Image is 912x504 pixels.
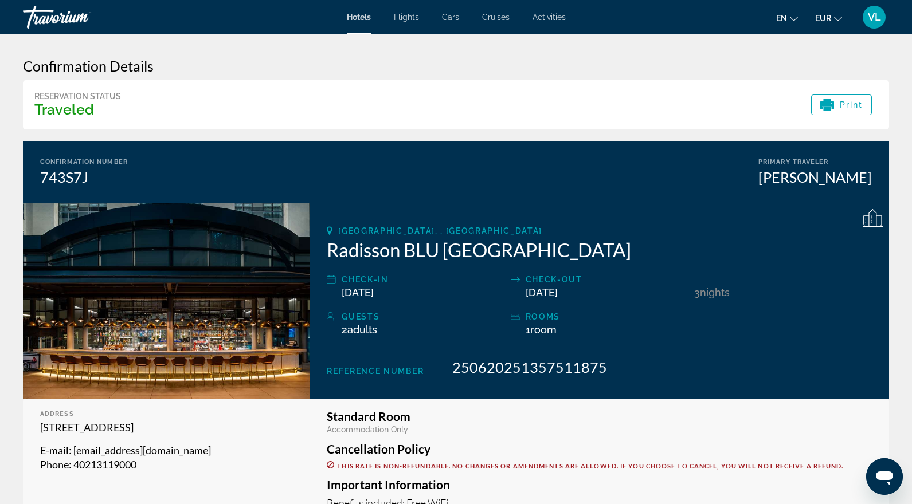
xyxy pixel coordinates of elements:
span: Accommodation Only [327,425,408,434]
span: [DATE] [342,286,374,298]
a: Activities [533,13,566,22]
button: Change language [776,10,798,26]
span: 2 [342,324,377,336]
div: 743S7J [40,168,128,186]
div: Confirmation Number [40,158,128,166]
span: Reference Number [327,367,424,376]
h3: Important Information [327,478,872,491]
span: Adults [347,324,377,336]
span: Room [530,324,557,336]
span: Phone [40,458,69,471]
div: Primary Traveler [758,158,872,166]
div: Guests [342,310,504,324]
div: rooms [526,310,688,324]
div: Check-out [526,273,688,286]
h3: Cancellation Policy [327,443,872,455]
h3: Standard Room [327,410,872,423]
a: Cruises [482,13,510,22]
span: 250620251357511875 [452,359,607,376]
div: Address [40,410,292,418]
span: VL [868,11,881,23]
span: This rate is non-refundable. No changes or amendments are allowed. If you choose to cancel, you w... [337,462,843,470]
button: Print [811,94,872,115]
p: [STREET_ADDRESS] [40,420,292,435]
span: Print [840,100,863,109]
a: Flights [394,13,419,22]
span: EUR [815,14,831,23]
span: Nights [700,286,730,298]
div: [PERSON_NAME] [758,168,872,186]
h3: Confirmation Details [23,57,889,74]
span: E-mail [40,444,69,456]
iframe: Button to launch messaging window [866,458,903,495]
button: User Menu [859,5,889,29]
div: Reservation Status [34,92,121,101]
h2: Radisson BLU [GEOGRAPHIC_DATA] [327,238,872,261]
div: Check-in [342,273,504,286]
a: Travorium [23,2,138,32]
button: Change currency [815,10,842,26]
span: [DATE] [526,286,558,298]
span: : 40213119000 [69,458,136,471]
span: [GEOGRAPHIC_DATA], , [GEOGRAPHIC_DATA] [338,226,542,235]
span: en [776,14,787,23]
span: 1 [526,324,557,336]
span: 3 [694,286,700,298]
a: Cars [442,13,459,22]
a: Hotels [347,13,371,22]
h3: Traveled [34,101,121,118]
span: : [EMAIL_ADDRESS][DOMAIN_NAME] [69,444,211,456]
